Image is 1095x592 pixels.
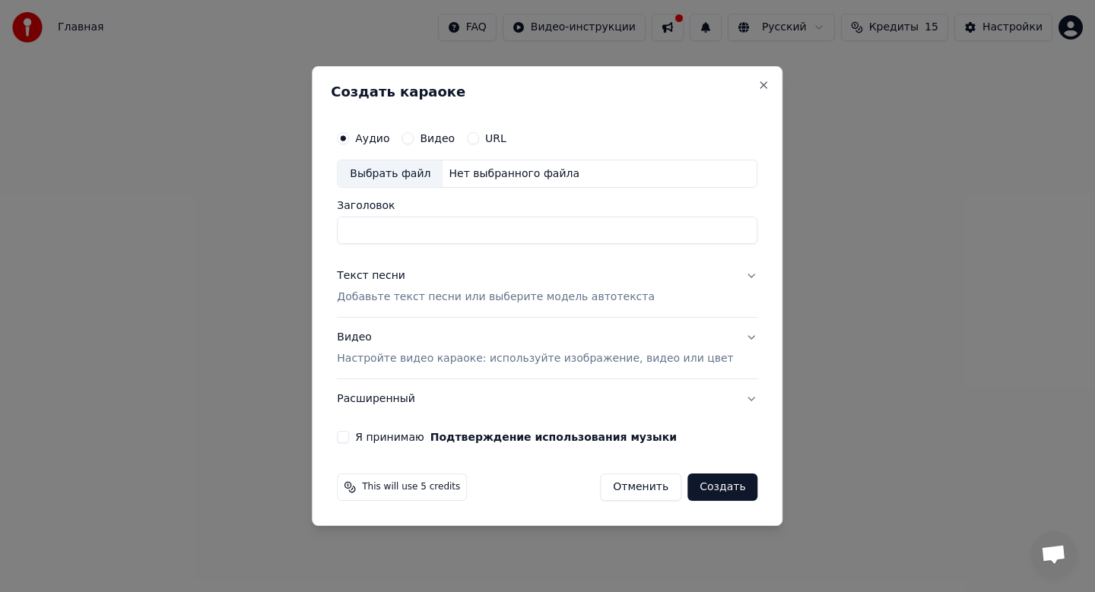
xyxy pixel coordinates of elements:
[600,473,681,501] button: Отменить
[485,133,506,144] label: URL
[337,318,757,379] button: ВидеоНастройте видео караоке: используйте изображение, видео или цвет
[331,85,763,99] h2: Создать караоке
[355,133,389,144] label: Аудио
[338,160,443,188] div: Выбрать файл
[337,201,757,211] label: Заголовок
[337,331,733,367] div: Видео
[337,290,655,305] p: Добавьте текст песни или выберите модель автотекста
[337,269,405,284] div: Текст песни
[443,166,586,182] div: Нет выбранного файла
[362,481,460,493] span: This will use 5 credits
[337,379,757,419] button: Расширенный
[687,473,757,501] button: Создать
[420,133,455,144] label: Видео
[355,432,677,442] label: Я принимаю
[337,257,757,318] button: Текст песниДобавьте текст песни или выберите модель автотекста
[337,351,733,366] p: Настройте видео караоке: используйте изображение, видео или цвет
[430,432,677,442] button: Я принимаю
